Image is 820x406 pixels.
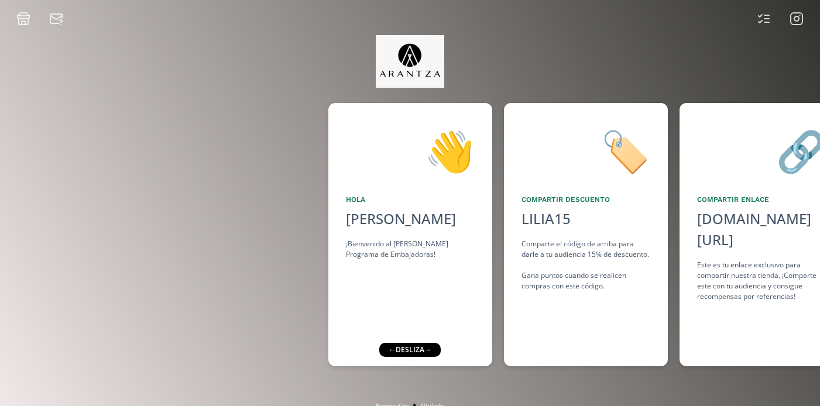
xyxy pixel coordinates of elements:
[521,239,650,291] div: Comparte el código de arriba para darle a tu audiencia 15% de descuento. Gana puntos cuando se re...
[521,194,650,205] div: Compartir Descuento
[346,121,475,180] div: 👋
[376,35,444,88] img: jpq5Bx5xx2a5
[346,194,475,205] div: Hola
[521,121,650,180] div: 🏷️
[521,208,571,229] div: LILIA15
[379,343,441,357] div: ← desliza →
[346,239,475,260] div: ¡Bienvenido al [PERSON_NAME] Programa de Embajadoras!
[346,208,475,229] div: [PERSON_NAME]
